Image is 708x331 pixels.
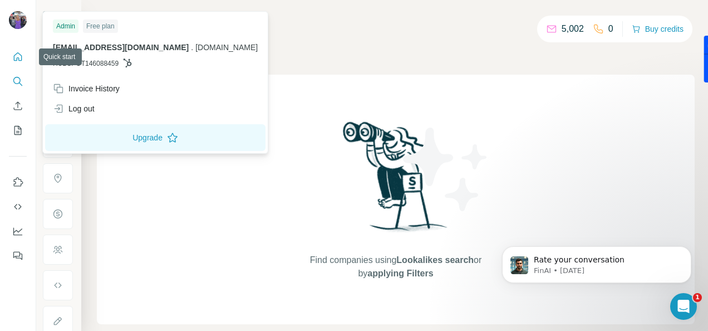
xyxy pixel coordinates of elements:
[9,96,27,116] button: Enrich CSV
[45,124,265,151] button: Upgrade
[307,254,485,280] span: Find companies using or by
[35,7,80,23] button: Show
[632,21,684,37] button: Buy credits
[53,43,189,52] span: [EMAIL_ADDRESS][DOMAIN_NAME]
[562,22,584,36] p: 5,002
[485,223,708,301] iframe: Intercom notifications message
[9,71,27,91] button: Search
[608,22,613,36] p: 0
[367,269,433,278] span: applying Filters
[53,103,95,114] div: Log out
[693,293,702,302] span: 1
[9,11,27,29] img: Avatar
[195,43,258,52] span: [DOMAIN_NAME]
[338,119,454,243] img: Surfe Illustration - Woman searching with binoculars
[9,197,27,217] button: Use Surfe API
[9,246,27,266] button: Feedback
[191,43,193,52] span: .
[396,119,496,220] img: Surfe Illustration - Stars
[97,13,695,29] h4: Search
[53,83,120,94] div: Invoice History
[53,20,78,33] div: Admin
[9,47,27,67] button: Quick start
[9,120,27,140] button: My lists
[9,172,27,192] button: Use Surfe on LinkedIn
[9,221,27,241] button: Dashboard
[670,293,697,320] iframe: Intercom live chat
[396,255,474,265] span: Lookalikes search
[83,20,118,33] div: Free plan
[53,59,119,69] span: HUBSPOT146088459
